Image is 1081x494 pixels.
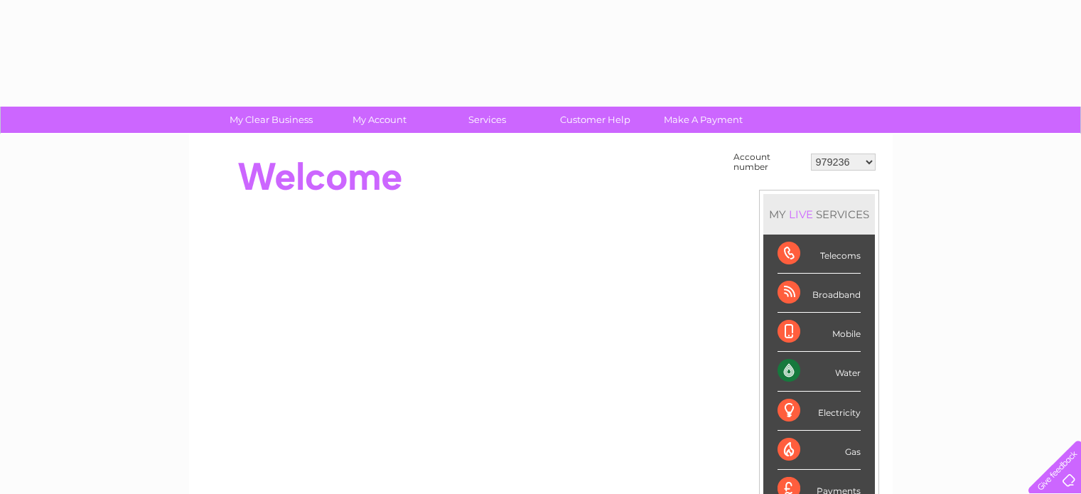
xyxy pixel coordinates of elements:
a: Customer Help [537,107,654,133]
div: LIVE [786,208,816,221]
a: My Clear Business [213,107,330,133]
a: Make A Payment [645,107,762,133]
div: MY SERVICES [763,194,875,235]
div: Water [778,352,861,391]
div: Telecoms [778,235,861,274]
div: Broadband [778,274,861,313]
div: Electricity [778,392,861,431]
div: Mobile [778,313,861,352]
a: My Account [321,107,438,133]
a: Services [429,107,546,133]
div: Gas [778,431,861,470]
td: Account number [730,149,807,176]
